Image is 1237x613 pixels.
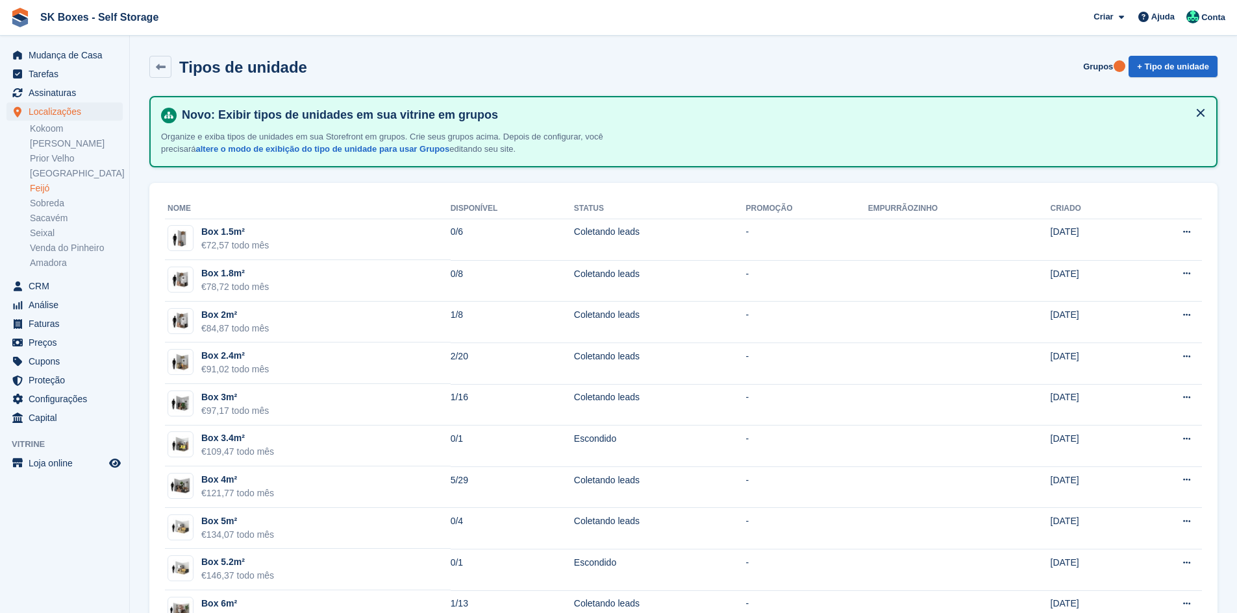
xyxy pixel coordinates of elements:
div: Box 2m² [201,308,269,322]
td: 0/1 [451,426,574,467]
div: Box 5m² [201,514,274,528]
td: Coletando leads [574,508,746,549]
a: [GEOGRAPHIC_DATA] [30,167,123,180]
td: [DATE] [1051,302,1131,343]
div: Box 1.8m² [201,267,269,280]
th: Promoção [745,198,868,219]
td: - [745,549,868,590]
div: €146,37 todo mês [201,569,274,583]
a: Prior Velho [30,152,123,165]
a: Seixal [30,227,123,239]
span: Mudança de Casa [29,46,106,64]
td: [DATE] [1051,466,1131,508]
td: - [745,302,868,343]
a: menu [6,65,123,83]
td: 1/8 [451,302,574,343]
a: Feijó [30,182,123,195]
img: 40-sqft-unit.jpg [168,477,193,496]
span: Conta [1201,11,1225,24]
img: 20-sqft-unit.jpg [168,311,193,330]
td: - [745,508,868,549]
div: €72,57 todo mês [201,239,269,252]
span: Loja online [29,454,106,472]
p: Organize e exiba tipos de unidades em sua Storefront em grupos. Crie seus grupos acima. Depois de... [161,130,616,156]
div: €109,47 todo mês [201,445,274,459]
div: Box 5.2m² [201,555,274,569]
a: menu [6,277,123,295]
div: €121,77 todo mês [201,487,274,500]
span: Análise [29,296,106,314]
span: Tarefas [29,65,106,83]
div: €91,02 todo mês [201,363,269,376]
td: - [745,384,868,426]
a: menu [6,296,123,314]
td: [DATE] [1051,219,1131,260]
a: menu [6,454,123,472]
td: Coletando leads [574,219,746,260]
td: 0/4 [451,508,574,549]
div: Box 3.4m² [201,431,274,445]
td: Escondido [574,426,746,467]
img: Cláudio Borges [1186,10,1199,23]
a: SK Boxes - Self Storage [35,6,164,28]
td: Coletando leads [574,260,746,302]
img: 25-sqft-unit.jpg [168,353,193,372]
div: €84,87 todo mês [201,322,269,335]
div: Box 4m² [201,473,274,487]
td: Coletando leads [574,384,746,426]
td: Escondido [574,549,746,590]
a: altere o modo de exibição do tipo de unidade para usar Grupos [195,144,449,154]
span: Cupons [29,352,106,370]
td: - [745,343,868,384]
td: [DATE] [1051,260,1131,302]
a: menu [6,46,123,64]
a: Grupos [1078,56,1118,77]
h2: Tipos de unidade [179,58,307,76]
td: - [745,219,868,260]
div: Box 1.5m² [201,225,269,239]
a: menu [6,352,123,370]
span: Criar [1093,10,1113,23]
div: Tooltip anchor [1114,60,1125,72]
div: Box 2.4m² [201,349,269,363]
img: stora-icon-8386f47178a22dfd0bd8f6a31ec36ba5ce8667c1dd55bd0f319d3a0aa187defe.svg [10,8,30,27]
a: Sacavém [30,212,123,224]
span: Assinaturas [29,84,106,102]
img: 50-sqft-unit.jpg [168,559,193,578]
span: Faturas [29,315,106,333]
a: menu [6,409,123,427]
a: menu [6,84,123,102]
div: €78,72 todo mês [201,280,269,294]
td: [DATE] [1051,384,1131,426]
a: Loja de pré-visualização [107,455,123,471]
a: menu [6,390,123,408]
a: Amadora [30,257,123,269]
td: 5/29 [451,466,574,508]
span: Capital [29,409,106,427]
img: 20-sqft-unit.jpg [168,270,193,289]
td: [DATE] [1051,426,1131,467]
a: + Tipo de unidade [1129,56,1218,77]
a: Venda do Pinheiro [30,242,123,254]
span: Configurações [29,390,106,408]
td: 0/8 [451,260,574,302]
span: CRM [29,277,106,295]
td: [DATE] [1051,343,1131,384]
td: Coletando leads [574,302,746,343]
img: 35-sqft-unit.jpg [168,435,193,454]
span: Proteção [29,371,106,389]
a: menu [6,315,123,333]
a: [PERSON_NAME] [30,138,123,150]
td: 1/16 [451,384,574,426]
h4: Novo: Exibir tipos de unidades em sua vitrine em grupos [177,108,1206,123]
a: menu [6,371,123,389]
td: Coletando leads [574,466,746,508]
td: - [745,426,868,467]
a: Sobreda [30,197,123,210]
th: Criado [1051,198,1131,219]
a: Kokoom [30,123,123,135]
span: Preços [29,333,106,352]
img: 10-sqft-unit.jpg [168,229,193,248]
th: Disponível [451,198,574,219]
th: Status [574,198,746,219]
